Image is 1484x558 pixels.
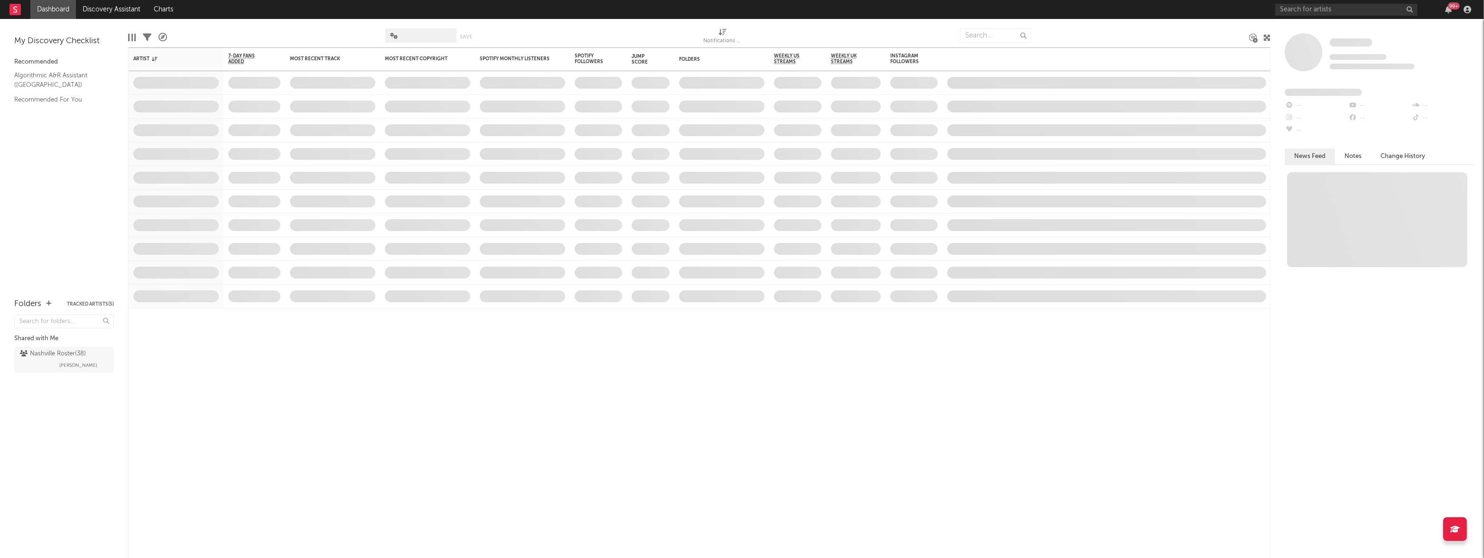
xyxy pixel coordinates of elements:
div: Most Recent Track [290,56,361,62]
div: Notifications (Artist) [704,36,742,47]
span: Weekly UK Streams [831,53,867,65]
a: Algorithmic A&R Assistant ([GEOGRAPHIC_DATA]) [14,70,104,90]
a: Some Artist [1330,38,1372,47]
input: Search... [960,28,1031,43]
div: A&R Pipeline [159,24,167,51]
div: Spotify Followers [575,53,608,65]
button: Save [460,34,472,39]
div: Spotify Monthly Listeners [480,56,551,62]
button: 99+ [1445,6,1452,13]
span: [PERSON_NAME] [59,360,97,371]
div: Most Recent Copyright [385,56,456,62]
button: News Feed [1285,149,1335,164]
span: Fans Added by Platform [1285,89,1362,96]
div: Artist [133,56,205,62]
div: My Discovery Checklist [14,36,114,47]
div: Instagram Followers [890,53,924,65]
div: -- [1285,124,1348,137]
input: Search for folders... [14,315,114,328]
button: Notes [1335,149,1371,164]
div: Filters [143,24,151,51]
div: -- [1285,100,1348,112]
a: Recommended For You [14,94,104,105]
div: Nashville Roster ( 38 ) [20,348,86,360]
button: Change History [1371,149,1435,164]
button: Tracked Artists(5) [67,302,114,307]
div: Recommended [14,56,114,68]
div: Notifications (Artist) [704,24,742,51]
span: Weekly US Streams [774,53,807,65]
span: Tracking Since: [DATE] [1330,54,1387,60]
div: -- [1411,112,1475,124]
div: Folders [14,298,41,310]
span: 7-Day Fans Added [228,53,266,65]
div: 99 + [1448,2,1460,9]
input: Search for artists [1275,4,1418,16]
div: -- [1285,112,1348,124]
div: -- [1348,112,1411,124]
div: Folders [679,56,750,62]
div: -- [1348,100,1411,112]
div: Shared with Me [14,333,114,344]
div: Jump Score [632,54,655,65]
a: Nashville Roster(38)[PERSON_NAME] [14,347,114,372]
div: -- [1411,100,1475,112]
span: 0 fans last week [1330,64,1415,69]
div: Edit Columns [128,24,136,51]
span: Some Artist [1330,38,1372,46]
